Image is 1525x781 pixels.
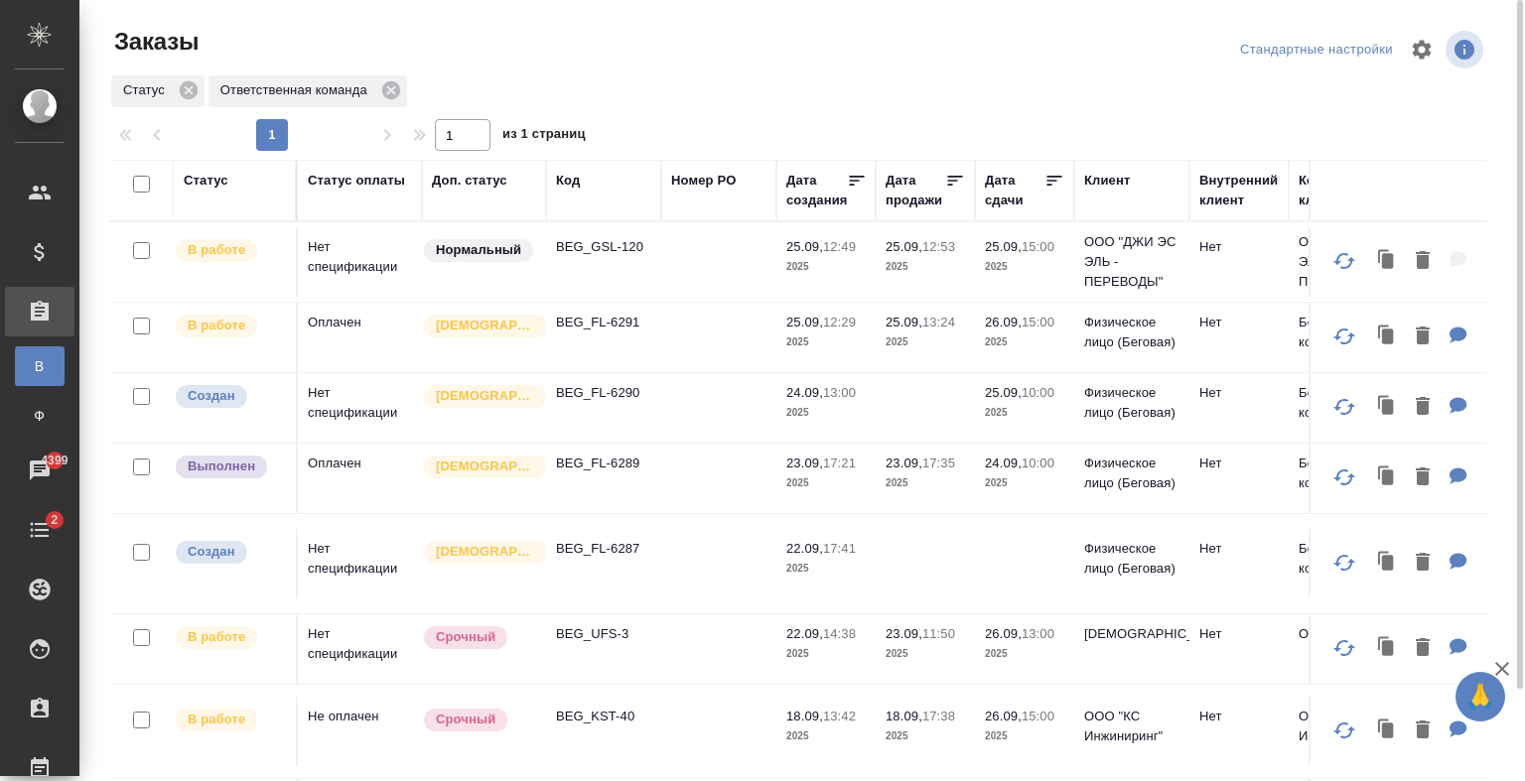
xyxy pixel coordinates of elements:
button: Клонировать [1368,457,1406,498]
button: Клонировать [1368,543,1406,584]
p: 2025 [786,403,866,423]
p: Ответственная команда [220,80,374,100]
td: Нет спецификации [298,614,422,684]
p: Физическое лицо (Беговая) [1084,383,1179,423]
a: 2 [5,505,74,555]
p: Без контрагента [1299,539,1394,579]
div: Выставляет ПМ после сдачи и проведения начислений. Последний этап для ПМа [174,454,286,480]
p: 2025 [786,473,866,493]
div: split button [1235,35,1398,65]
a: В [15,346,65,386]
div: Выставляется автоматически, если на указанный объем услуг необходимо больше времени в стандартном... [422,707,536,733]
div: Доп. статус [432,171,507,191]
div: Статус оплаты [308,171,405,191]
p: 2025 [886,332,965,352]
p: 22.09, [786,541,823,556]
button: Удалить [1406,543,1440,584]
p: Физическое лицо (Беговая) [1084,313,1179,352]
p: BEG_FL-6290 [556,383,651,403]
p: 23.09, [886,456,922,470]
p: Без контрагента [1299,313,1394,352]
p: 23.09, [786,456,823,470]
p: 2025 [786,332,866,352]
p: В работе [188,627,245,647]
td: Нет спецификации [298,529,422,598]
p: 13:00 [1022,626,1054,641]
p: 2025 [786,726,866,746]
p: 26.09, [985,709,1022,723]
td: Оплачен [298,444,422,513]
p: 10:00 [1022,385,1054,400]
span: 4399 [29,451,79,470]
p: В работе [188,710,245,729]
p: Нет [1199,624,1279,644]
p: Срочный [436,627,495,647]
p: 2025 [886,473,965,493]
p: 2025 [985,403,1064,423]
div: Выставляется автоматически для первых 3 заказов нового контактного лица. Особое внимание [422,454,536,480]
p: Статус [123,80,172,100]
p: 18.09, [886,709,922,723]
p: 2025 [886,644,965,664]
p: Без контрагента [1299,383,1394,423]
p: 2025 [886,726,965,746]
p: BEG_GSL-120 [556,237,651,257]
p: 25.09, [886,315,922,329]
p: Нет [1199,707,1279,726]
span: из 1 страниц [502,122,586,151]
button: Обновить [1320,707,1368,754]
p: 2025 [985,644,1064,664]
button: Удалить [1406,241,1440,282]
p: Выполнен [188,456,255,476]
p: ООО «УФС» [1299,624,1394,644]
p: 25.09, [886,239,922,254]
span: 2 [39,510,69,530]
p: 2025 [786,559,866,579]
p: 17:35 [922,456,955,470]
div: Дата сдачи [985,171,1044,210]
p: 25.09, [985,385,1022,400]
p: 14:38 [823,626,856,641]
button: Удалить [1406,711,1440,751]
p: BEG_KST-40 [556,707,651,726]
p: ООО "КС Инжиниринг" [1299,707,1394,746]
div: Статус по умолчанию для стандартных заказов [422,237,536,264]
p: 13:24 [922,315,955,329]
p: ООО "ДЖИ ЭС ЭЛЬ - ПЕРЕВОДЫ" [1299,232,1394,292]
button: Обновить [1320,237,1368,285]
div: Клиент [1084,171,1130,191]
div: Выставляется автоматически при создании заказа [174,383,286,410]
p: Нет [1199,383,1279,403]
a: Ф [15,396,65,436]
p: Физическое лицо (Беговая) [1084,454,1179,493]
p: 17:21 [823,456,856,470]
button: Удалить [1406,628,1440,669]
p: 15:00 [1022,315,1054,329]
p: [DEMOGRAPHIC_DATA] [436,542,535,562]
p: 2025 [985,257,1064,277]
p: Без контрагента [1299,454,1394,493]
p: 12:29 [823,315,856,329]
td: Нет спецификации [298,373,422,443]
span: Посмотреть информацию [1446,31,1487,68]
p: 23.09, [886,626,922,641]
div: Номер PO [671,171,736,191]
div: Выставляет ПМ после принятия заказа от КМа [174,624,286,651]
button: Клонировать [1368,241,1406,282]
p: BEG_FL-6287 [556,539,651,559]
p: [DEMOGRAPHIC_DATA] [436,316,535,335]
p: 25.09, [786,315,823,329]
button: Обновить [1320,624,1368,672]
p: BEG_UFS-3 [556,624,651,644]
p: Нормальный [436,240,521,260]
p: 10:00 [1022,456,1054,470]
div: Внутренний клиент [1199,171,1279,210]
p: ООО "КС Инжиниринг" [1084,707,1179,746]
div: Дата продажи [886,171,945,210]
span: В [25,356,55,376]
p: 22.09, [786,626,823,641]
div: Контрагент клиента [1299,171,1394,210]
p: [DEMOGRAPHIC_DATA] [436,386,535,406]
p: Физическое лицо (Беговая) [1084,539,1179,579]
p: 25.09, [985,239,1022,254]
